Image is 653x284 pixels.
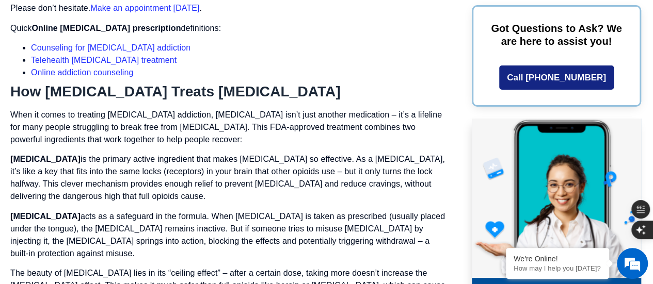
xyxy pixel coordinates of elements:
p: Got Questions to Ask? We are here to assist you! [489,22,624,48]
a: Counseling for [MEDICAL_DATA] addiction [31,43,190,52]
a: Call [PHONE_NUMBER] [499,65,614,90]
p: When it comes to treating [MEDICAL_DATA] addiction, [MEDICAL_DATA] isn’t just another medication ... [10,109,449,146]
h2: How [MEDICAL_DATA] Treats [MEDICAL_DATA] [10,83,449,101]
p: How may I help you today? [514,264,601,272]
strong: [MEDICAL_DATA] [10,212,81,221]
p: acts as a safeguard in the formula. When [MEDICAL_DATA] is taken as prescribed (usually placed un... [10,210,449,260]
img: Online Suboxone Treatment - Opioid Addiction Treatment using phone [472,119,641,278]
div: We're Online! [514,255,601,263]
a: Telehealth [MEDICAL_DATA] treatment [31,56,177,64]
strong: [MEDICAL_DATA] [10,155,81,163]
span: Call [PHONE_NUMBER] [507,73,606,82]
p: Quick definitions: [10,22,449,35]
a: Online addiction counseling [31,68,133,77]
strong: Online [MEDICAL_DATA] prescription [31,24,181,32]
a: Make an appointment [DATE] [90,4,199,12]
p: is the primary active ingredient that makes [MEDICAL_DATA] so effective. As a [MEDICAL_DATA], it’... [10,153,449,203]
